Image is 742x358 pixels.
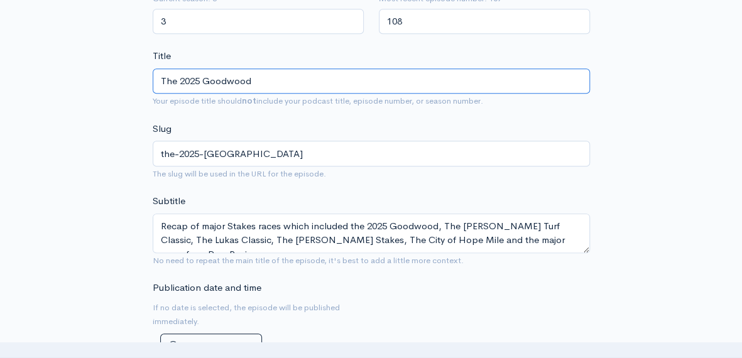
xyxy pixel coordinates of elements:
label: Title [153,49,171,63]
small: If no date is selected, the episode will be published immediately. [153,302,340,327]
small: No need to repeat the main title of the episode, it's best to add a little more context. [153,255,464,266]
label: Publication date and time [153,281,261,295]
input: title-of-episode [153,141,590,166]
input: Enter season number for this episode [153,9,364,35]
label: Slug [153,122,172,136]
small: Your episode title should include your podcast title, episode number, or season number. [153,95,483,106]
strong: not [242,95,256,106]
label: Subtitle [153,194,185,209]
input: Enter episode number [379,9,590,35]
input: What is the episode's title? [153,68,590,94]
small: The slug will be used in the URL for the episode. [153,168,326,179]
